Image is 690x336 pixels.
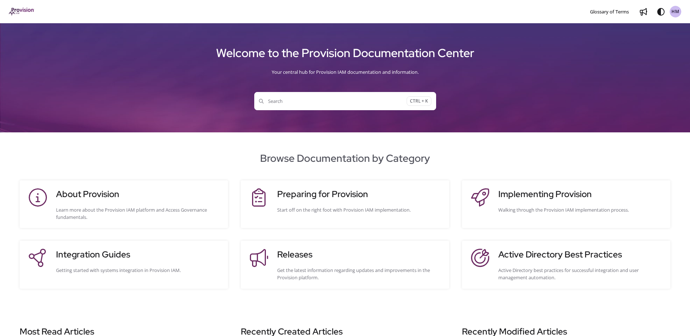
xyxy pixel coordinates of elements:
img: brand logo [9,8,35,16]
button: HM [670,6,681,17]
div: Getting started with systems integration in Provision IAM. [56,267,221,274]
span: CTRL + K [407,96,431,106]
h3: About Provision [56,188,221,201]
a: Implementing ProvisionWalking through the Provision IAM implementation process. [469,188,663,221]
a: Preparing for ProvisionStart off on the right foot with Provision IAM implementation. [248,188,442,221]
span: Search [259,97,407,105]
div: Learn more about the Provision IAM platform and Access Governance fundamentals. [56,206,221,221]
h3: Active Directory Best Practices [498,248,663,261]
div: Get the latest information regarding updates and improvements in the Provision platform. [277,267,442,281]
button: Theme options [655,6,667,17]
div: Your central hub for Provision IAM documentation and information. [9,63,681,81]
span: HM [671,8,679,15]
div: Walking through the Provision IAM implementation process. [498,206,663,213]
h3: Implementing Provision [498,188,663,201]
a: Active Directory Best PracticesActive Directory best practices for successful integration and use... [469,248,663,281]
button: SearchCTRL + K [254,92,436,110]
a: Project logo [9,8,35,16]
h3: Preparing for Provision [277,188,442,201]
span: Glossary of Terms [590,8,629,15]
a: ReleasesGet the latest information regarding updates and improvements in the Provision platform. [248,248,442,281]
a: About ProvisionLearn more about the Provision IAM platform and Access Governance fundamentals. [27,188,221,221]
div: Start off on the right foot with Provision IAM implementation. [277,206,442,213]
div: Active Directory best practices for successful integration and user management automation. [498,267,663,281]
h2: Browse Documentation by Category [9,151,681,166]
h3: Releases [277,248,442,261]
a: Integration GuidesGetting started with systems integration in Provision IAM. [27,248,221,281]
h1: Welcome to the Provision Documentation Center [9,43,681,63]
h3: Integration Guides [56,248,221,261]
a: Whats new [638,6,649,17]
